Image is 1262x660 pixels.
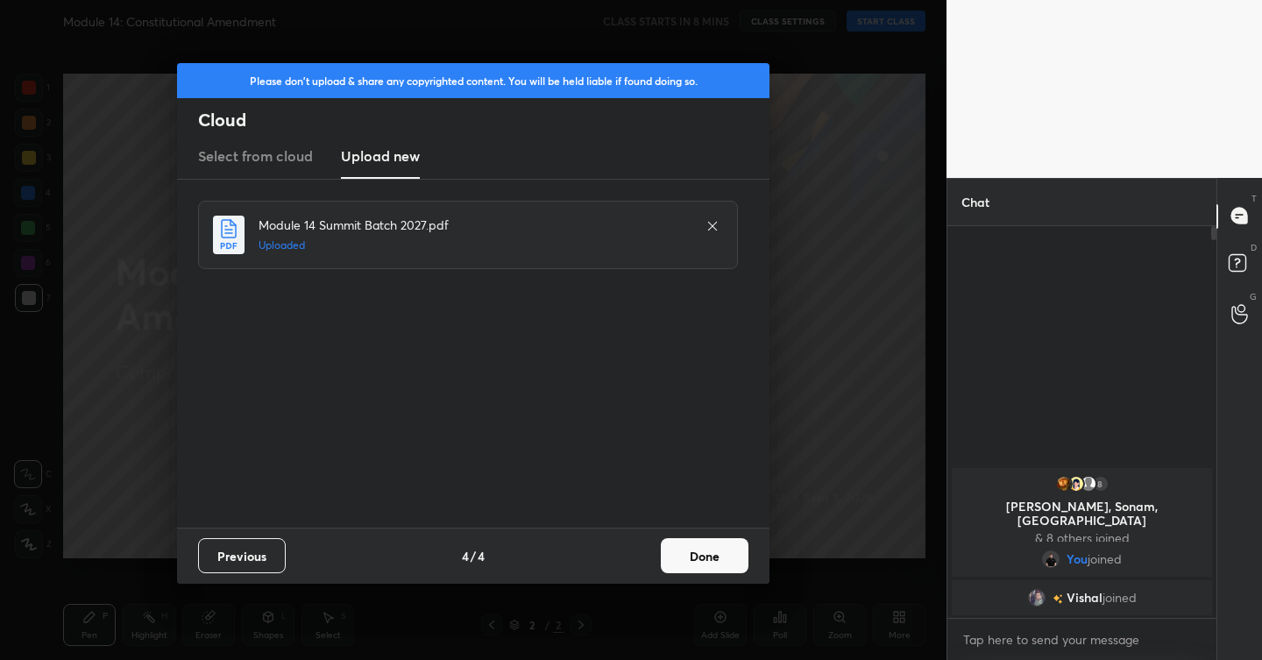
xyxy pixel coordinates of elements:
[198,109,769,131] h2: Cloud
[1250,290,1257,303] p: G
[1092,475,1110,493] div: 8
[1067,475,1085,493] img: 102037269_6C25D34B-E7EE-4A85-B57D-1EC3B0248418.png
[471,547,476,565] h4: /
[198,538,286,573] button: Previous
[962,500,1202,528] p: [PERSON_NAME], Sonam, [GEOGRAPHIC_DATA]
[1042,550,1060,568] img: 8cd94f619250439491894a4a2820ac54.png
[1102,591,1137,605] span: joined
[947,465,1216,619] div: grid
[962,531,1202,545] p: & 8 others joined
[259,238,688,253] h5: Uploaded
[341,145,420,167] h3: Upload new
[1067,591,1102,605] span: Vishal
[1055,475,1073,493] img: 4a1ad38e7bbb458a825c90d281d023a0.jpg
[478,547,485,565] h4: 4
[259,216,688,234] h4: Module 14 Summit Batch 2027.pdf
[1028,589,1046,607] img: caf17e4aed2f4a80b30a8f0a98d71855.2964746_
[1088,552,1122,566] span: joined
[1067,552,1088,566] span: You
[177,63,769,98] div: Please don't upload & share any copyrighted content. You will be held liable if found doing so.
[661,538,748,573] button: Done
[1251,192,1257,205] p: T
[462,547,469,565] h4: 4
[1251,241,1257,254] p: D
[1080,475,1097,493] img: default.png
[1053,593,1063,603] img: no-rating-badge.077c3623.svg
[947,179,1003,225] p: Chat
